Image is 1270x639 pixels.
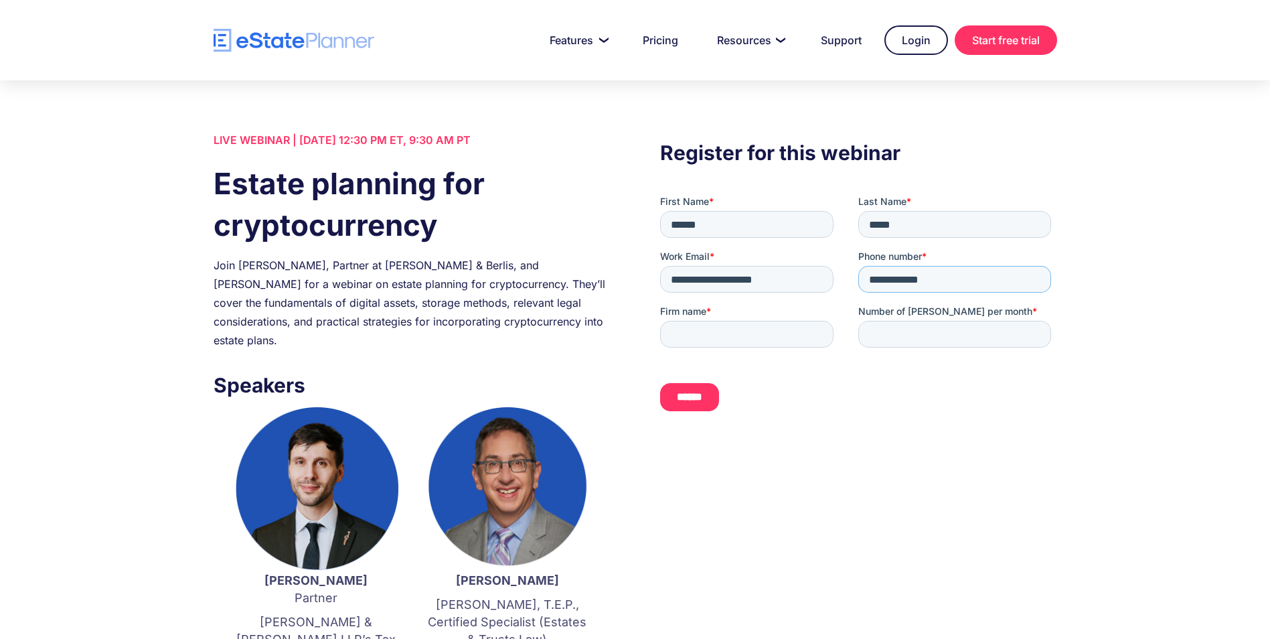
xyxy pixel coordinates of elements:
strong: [PERSON_NAME] [456,573,559,587]
a: Support [805,27,878,54]
a: Start free trial [955,25,1057,55]
div: Join [PERSON_NAME], Partner at [PERSON_NAME] & Berlis, and [PERSON_NAME] for a webinar on estate ... [214,256,610,350]
a: Pricing [627,27,694,54]
h3: Register for this webinar [660,137,1056,168]
h1: Estate planning for cryptocurrency [214,163,610,246]
p: Partner [234,572,398,607]
a: home [214,29,374,52]
a: Login [884,25,948,55]
a: Features [534,27,620,54]
iframe: Form 0 [660,195,1056,423]
strong: [PERSON_NAME] [264,573,368,587]
h3: Speakers [214,370,610,401]
a: Resources [701,27,798,54]
div: LIVE WEBINAR | [DATE] 12:30 PM ET, 9:30 AM PT [214,131,610,149]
